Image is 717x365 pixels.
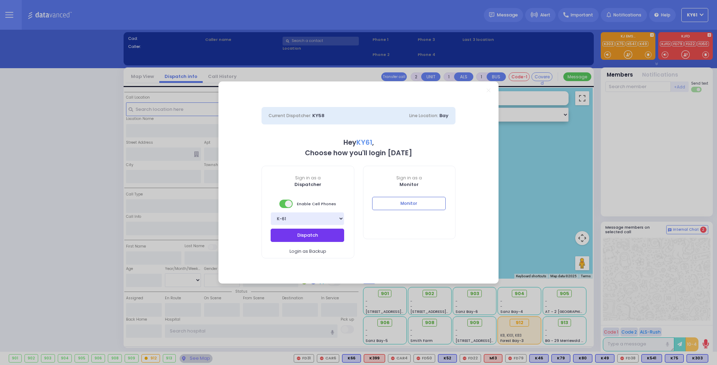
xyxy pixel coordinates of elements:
b: Choose how you'll login [DATE] [305,148,412,158]
span: Bay [439,112,448,119]
span: KY61 [356,138,372,147]
span: Enable Cell Phones [279,199,336,209]
span: Current Dispatcher: [269,113,311,119]
span: Sign in as a [363,175,455,181]
button: Monitor [372,197,446,210]
span: Line Location: [409,113,438,119]
a: Close [487,88,490,92]
span: Login as Backup [290,248,326,255]
span: KY58 [312,112,325,119]
b: Dispatcher [294,181,321,188]
span: Sign in as a [262,175,354,181]
b: Monitor [399,181,419,188]
button: Dispatch [271,229,344,242]
b: Hey , [343,138,374,147]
